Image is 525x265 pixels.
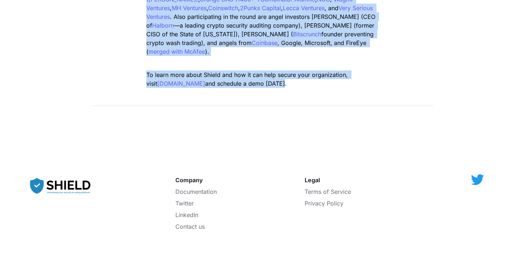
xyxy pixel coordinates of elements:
span: To learn more about Shield and how it can help secure your organization, visit [146,71,350,87]
span: , [207,4,208,12]
a: Contact us [175,223,205,230]
a: merged with McAfee [148,48,205,55]
a: Coinswitch [208,4,238,12]
span: —a leading crypto security auditing company), [PERSON_NAME] (former CISO of the State of [US_STAT... [146,22,376,38]
a: Terms of Service [305,188,351,195]
span: , [281,4,283,12]
span: ). [205,48,209,55]
span: . Also participating in the round are angel investors [PERSON_NAME] (CEO of [146,13,377,29]
span: , [238,4,240,12]
span: , and [325,4,338,12]
span: , [170,4,172,12]
a: MH Ventures [172,4,207,12]
a: [DOMAIN_NAME] [157,80,205,87]
a: Documentation [175,188,217,195]
strong: Company [175,176,203,184]
a: LinkedIn [175,211,198,219]
a: Coinbase [252,39,277,46]
span: See More Posts [128,114,197,125]
a: Twitter [175,200,194,207]
a: Privacy Policy [305,200,343,207]
a: Bitscrunch [293,30,321,38]
a: Lecca Ventures [283,4,325,12]
a: 2Punks Capital [240,4,281,12]
strong: Legal [305,176,320,184]
a: Halborn [152,22,174,29]
span: and schedule a demo [DATE]. [205,80,287,87]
